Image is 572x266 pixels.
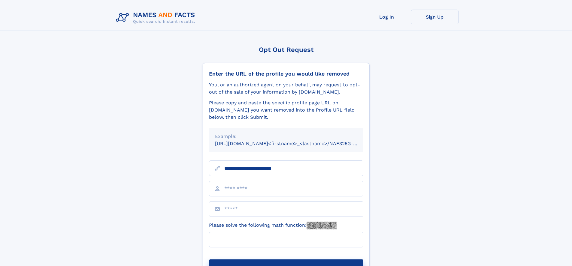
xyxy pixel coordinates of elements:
img: Logo Names and Facts [113,10,200,26]
div: Please copy and paste the specific profile page URL on [DOMAIN_NAME] you want removed into the Pr... [209,99,363,121]
small: [URL][DOMAIN_NAME]<firstname>_<lastname>/NAF325G-xxxxxxxx [215,141,375,146]
div: Opt Out Request [203,46,370,53]
label: Please solve the following math function: [209,222,337,229]
div: Example: [215,133,357,140]
a: Log In [363,10,411,24]
a: Sign Up [411,10,459,24]
div: Enter the URL of the profile you would like removed [209,70,363,77]
div: You, or an authorized agent on your behalf, may request to opt-out of the sale of your informatio... [209,81,363,96]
